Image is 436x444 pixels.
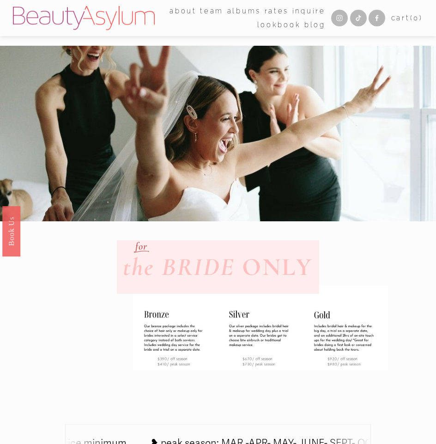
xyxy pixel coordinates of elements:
a: albums [227,4,261,18]
a: folder dropdown [200,4,224,18]
img: PACKAGES FOR THE BRIDE [218,285,303,370]
span: about [170,5,197,18]
a: Book Us [2,206,20,256]
a: Blog [304,18,326,32]
img: PACKAGES FOR THE BRIDE [133,285,218,370]
strong: ONLY [242,252,313,282]
a: TikTok [350,10,367,26]
span: team [200,5,224,18]
a: Facebook [369,10,385,26]
span: 0 [413,14,419,22]
em: the BRIDE [123,252,235,282]
a: Lookbook [257,18,301,32]
em: for [135,240,147,253]
img: PACKAGES FOR THE BRIDE [303,285,388,370]
a: Instagram [331,10,348,26]
span: ( ) [410,14,423,22]
img: Beauty Asylum | Bridal Hair &amp; Makeup Charlotte &amp; Atlanta [13,6,155,30]
a: Inquire [292,4,326,18]
a: 0 items in cart [391,12,423,24]
a: folder dropdown [170,4,197,18]
a: Rates [265,4,289,18]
